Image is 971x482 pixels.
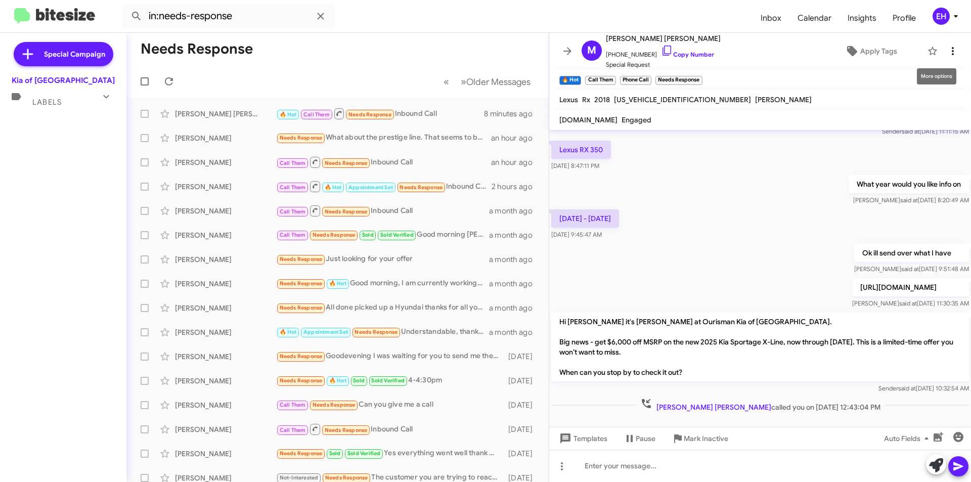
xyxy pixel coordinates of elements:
span: said at [900,196,918,204]
div: [PERSON_NAME] [175,254,276,265]
span: Engaged [622,115,651,124]
div: [DATE] [503,352,541,362]
span: M [587,42,596,59]
div: an hour ago [491,133,541,143]
span: Sold [329,450,341,457]
h1: Needs Response [141,41,253,57]
p: Hi [PERSON_NAME] it's [PERSON_NAME] at Ourisman Kia of [GEOGRAPHIC_DATA]. Big news - get $6,000 o... [551,313,969,381]
div: Yes everything went well thank you! [276,448,503,459]
span: 🔥 Hot [280,111,297,118]
span: Appointment Set [348,184,393,191]
a: Inbox [753,4,789,33]
span: [DATE] 8:47:11 PM [551,162,599,169]
span: Call Them [280,160,306,166]
div: a month ago [489,327,541,337]
div: [DATE] [503,424,541,434]
span: [PERSON_NAME] [DATE] 9:51:48 AM [854,265,969,273]
span: Profile [885,4,924,33]
span: Needs Response [280,353,323,360]
span: Needs Response [325,474,368,481]
button: Next [455,71,537,92]
span: Sold [353,377,365,384]
span: 🔥 Hot [280,329,297,335]
span: Not-Interested [280,474,319,481]
span: Sender [DATE] 10:32:54 AM [878,384,969,392]
span: [DATE] 9:45:47 AM [551,231,602,238]
div: a month ago [489,279,541,289]
span: Needs Response [348,111,391,118]
div: 8 minutes ago [484,109,541,119]
a: Calendar [789,4,840,33]
span: Sold Verified [380,232,414,238]
div: More options [917,68,956,84]
small: Phone Call [620,76,651,85]
button: Mark Inactive [664,429,736,448]
span: Older Messages [466,76,531,87]
span: [PERSON_NAME] [DATE] 8:20:49 AM [853,196,969,204]
span: « [444,75,449,88]
div: [PERSON_NAME] [175,230,276,240]
span: [PERSON_NAME] [DATE] 11:30:35 AM [852,299,969,307]
span: Sold Verified [371,377,405,384]
p: [URL][DOMAIN_NAME] [852,278,969,296]
div: EH [933,8,950,25]
div: [DATE] [503,449,541,459]
span: Call Them [280,208,306,215]
div: What about the prestige line. That seems to be the one we are interested in Deciding between that... [276,132,491,144]
p: Ok ill send over what I have [854,244,969,262]
div: Kia of [GEOGRAPHIC_DATA] [12,75,115,85]
span: Needs Response [280,256,323,262]
span: Special Campaign [44,49,105,59]
a: Special Campaign [14,42,113,66]
input: Search [122,4,335,28]
span: called you on [DATE] 12:43:04 PM [636,398,885,412]
a: Insights [840,4,885,33]
span: Appointment Set [303,329,348,335]
button: Templates [549,429,615,448]
nav: Page navigation example [438,71,537,92]
span: Needs Response [280,280,323,287]
div: [PERSON_NAME] [175,182,276,192]
button: EH [924,8,960,25]
span: Lexus [559,95,578,104]
div: 4-4:30pm [276,375,503,386]
div: Can you give me a call [276,399,503,411]
div: Inbound Call [276,204,489,217]
span: 🔥 Hot [329,280,346,287]
div: [DATE] [503,376,541,386]
span: Auto Fields [884,429,933,448]
span: 🔥 Hot [325,184,342,191]
p: Lexus RX 350 [551,141,611,159]
div: a month ago [489,230,541,240]
span: Apply Tags [860,42,897,60]
div: a month ago [489,206,541,216]
span: Call Them [280,232,306,238]
div: Goodevening I was waiting for you to send me the info on the Q7 that you wanted me to see [276,350,503,362]
div: [PERSON_NAME] [175,424,276,434]
span: Sender [DATE] 11:11:15 AM [882,127,969,135]
div: [DATE] [503,400,541,410]
div: Inbound Call [276,423,503,435]
span: Needs Response [280,377,323,384]
span: Call Them [303,111,330,118]
span: Sold [362,232,374,238]
span: said at [902,127,919,135]
span: Mark Inactive [684,429,728,448]
button: Previous [437,71,455,92]
p: [DATE] - [DATE] [551,209,619,228]
span: 🔥 Hot [329,377,346,384]
span: Sold Verified [347,450,381,457]
span: [DOMAIN_NAME] [559,115,617,124]
span: [PHONE_NUMBER] [606,45,721,60]
span: Needs Response [280,135,323,141]
div: a month ago [489,254,541,265]
span: Call Them [280,184,306,191]
span: Needs Response [325,427,368,433]
div: [PERSON_NAME] [175,352,276,362]
div: Inbound Call [276,156,491,168]
span: Special Request [606,60,721,70]
div: [PERSON_NAME] [175,400,276,410]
